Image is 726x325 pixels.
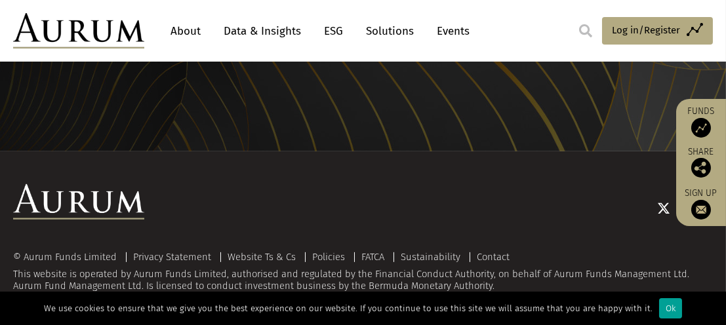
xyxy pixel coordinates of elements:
a: Privacy Statement [133,251,211,263]
a: Policies [312,251,345,263]
a: FATCA [361,251,384,263]
img: Aurum Logo [13,184,144,220]
a: Events [430,19,470,43]
img: Twitter icon [657,202,670,215]
a: Funds [683,105,719,138]
a: ESG [317,19,350,43]
a: Sustainability [401,251,460,263]
a: Log in/Register [602,17,713,45]
div: This website is operated by Aurum Funds Limited, authorised and regulated by the Financial Conduc... [13,252,713,292]
a: About [164,19,207,43]
a: Sign up [683,187,719,220]
img: Share this post [691,158,711,178]
a: Contact [477,251,510,263]
a: Data & Insights [217,19,308,43]
div: Share [683,147,719,178]
img: Access Funds [691,118,711,138]
div: © Aurum Funds Limited [13,252,123,262]
span: Log in/Register [612,22,680,38]
div: Ok [659,298,682,318]
img: Sign up to our newsletter [691,200,711,220]
img: search.svg [579,24,592,37]
a: Solutions [359,19,420,43]
img: Aurum [13,13,144,48]
a: Website Ts & Cs [228,251,296,263]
